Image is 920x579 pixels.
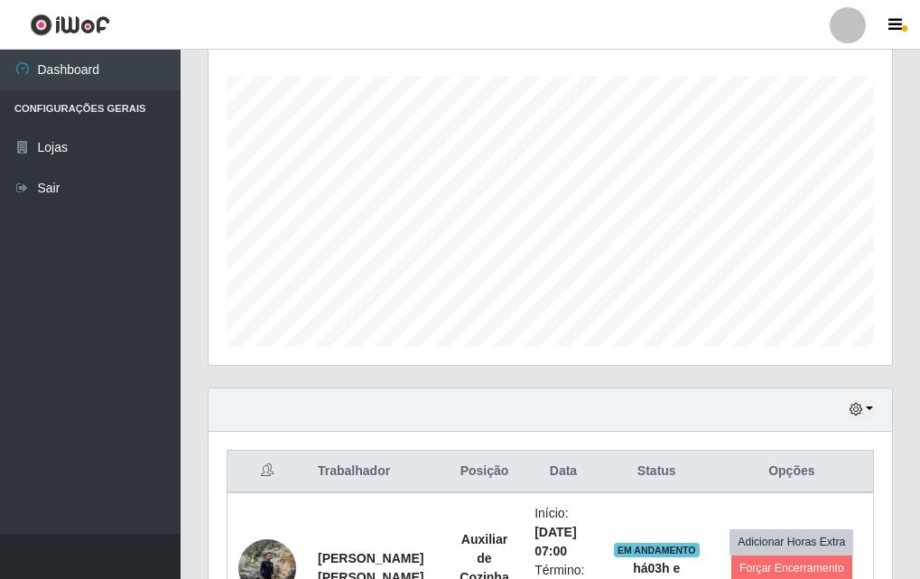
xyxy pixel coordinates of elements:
[614,543,700,557] span: EM ANDAMENTO
[603,451,711,493] th: Status
[534,504,592,561] li: Início:
[524,451,603,493] th: Data
[307,451,445,493] th: Trabalhador
[534,525,576,558] time: [DATE] 07:00
[445,451,524,493] th: Posição
[711,451,874,493] th: Opções
[729,529,853,555] button: Adicionar Horas Extra
[30,14,110,36] img: CoreUI Logo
